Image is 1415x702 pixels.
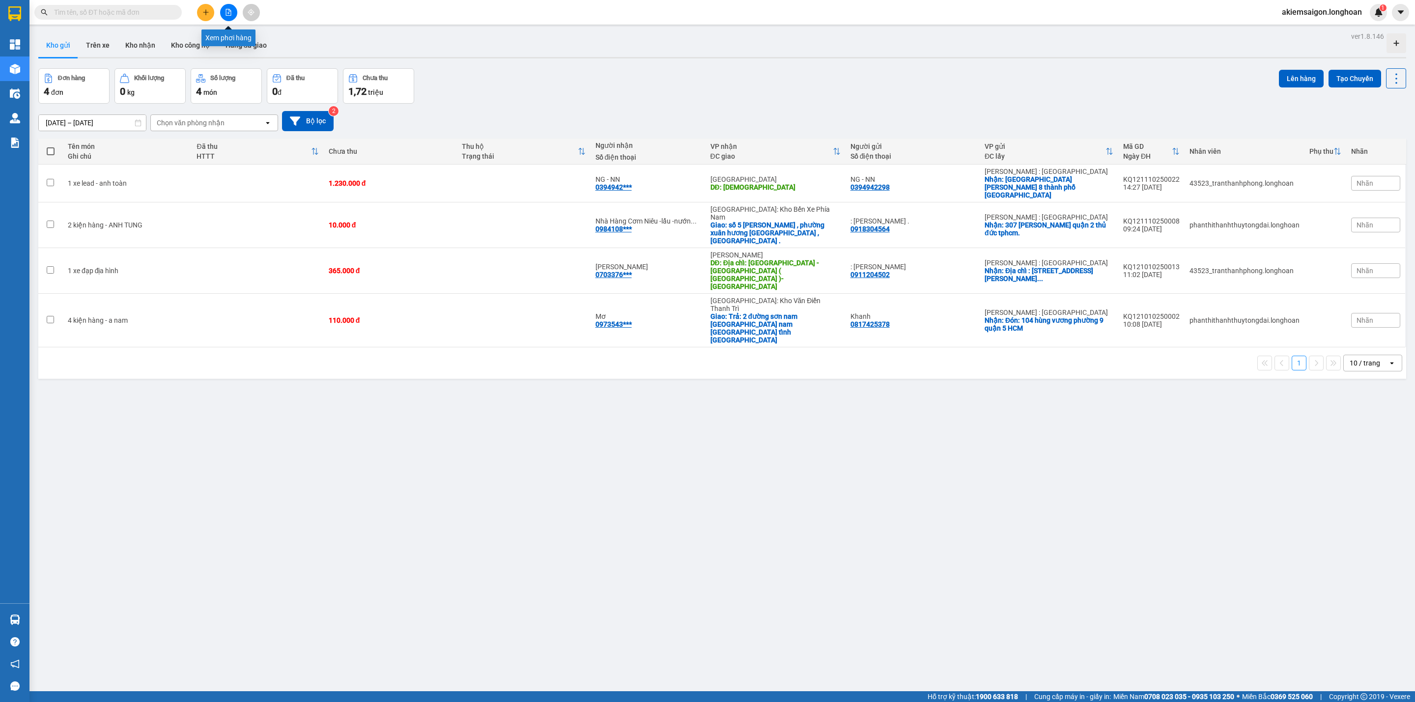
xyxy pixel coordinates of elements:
img: logo-vxr [8,6,21,21]
button: 1 [1292,356,1306,370]
div: Mơ [595,312,701,320]
button: Trên xe [78,33,117,57]
th: Toggle SortBy [1304,139,1346,165]
span: aim [248,9,255,16]
img: warehouse-icon [10,64,20,74]
div: ĐC giao [710,152,833,160]
div: [PERSON_NAME] : [GEOGRAPHIC_DATA] [985,259,1113,267]
strong: 0369 525 060 [1271,693,1313,701]
div: 1.230.000 đ [329,179,452,187]
th: Toggle SortBy [192,139,323,165]
button: Kho nhận [117,33,163,57]
span: copyright [1360,693,1367,700]
div: Đơn hàng [58,75,85,82]
div: 14:27 [DATE] [1123,183,1180,191]
div: ĐC lấy [985,152,1105,160]
span: file-add [225,9,232,16]
div: 110.000 đ [329,316,452,324]
span: Cung cấp máy in - giấy in: [1034,691,1111,702]
button: Kho công nợ [163,33,218,57]
div: 0817425378 [850,320,890,328]
div: Nhãn [1351,147,1400,155]
span: Miền Bắc [1242,691,1313,702]
div: Nhận: Địa chỉ : 157 Nguyễn Tất Thành, P.18, Q.4, Phường 18, Quận 4, Hồ Chí Minh, Việt Nam [985,267,1113,282]
button: Chưa thu1,72 triệu [343,68,414,104]
div: DĐ: Địa chỉ: Trung Lương - Phường Bắc Hồng Lĩnh ( Tx Hồng Lĩnh )- Hà Tĩnh [710,259,841,290]
span: Nhãn [1357,221,1373,229]
div: Khanh [850,312,975,320]
div: [PERSON_NAME] [710,251,841,259]
div: Người gửi [850,142,975,150]
button: aim [243,4,260,21]
div: : NGUYEN BICH LIEN . [850,217,975,225]
span: món [203,88,217,96]
div: ver 1.8.146 [1351,31,1384,42]
input: Select a date range. [39,115,146,131]
span: Miền Nam [1113,691,1234,702]
div: NG - NN [595,175,701,183]
div: 10:08 [DATE] [1123,320,1180,328]
span: | [1320,691,1322,702]
img: warehouse-icon [10,113,20,123]
button: file-add [220,4,237,21]
div: phanthithanhthuytongdai.longhoan [1189,221,1300,229]
div: Phụ thu [1309,147,1333,155]
button: Kho gửi [38,33,78,57]
button: Lên hàng [1279,70,1324,87]
div: 1 xe đạp địa hình [68,267,187,275]
div: Trạng thái [462,152,577,160]
div: Nhân viên [1189,147,1300,155]
div: Số điện thoại [850,152,975,160]
span: Nhãn [1357,316,1373,324]
div: VP nhận [710,142,833,150]
strong: 0708 023 035 - 0935 103 250 [1144,693,1234,701]
div: 43523_tranthanhphong.longhoan [1189,267,1300,275]
span: kg [127,88,135,96]
img: warehouse-icon [10,88,20,99]
div: 09:24 [DATE] [1123,225,1180,233]
div: Tạo kho hàng mới [1387,33,1406,53]
div: Nhà Hàng Cơm Niêu -lẩu -nướng Now Dalat [595,217,701,225]
div: KQ121110250008 [1123,217,1180,225]
span: 0 [272,85,278,97]
input: Tìm tên, số ĐT hoặc mã đơn [54,7,170,18]
div: [PERSON_NAME] : [GEOGRAPHIC_DATA] [985,309,1113,316]
div: Đã thu [197,142,311,150]
button: Số lượng4món [191,68,262,104]
div: Chọn văn phòng nhận [157,118,225,128]
span: Nhãn [1357,267,1373,275]
div: Ghi chú [68,152,187,160]
div: Số điện thoại [595,153,701,161]
span: ⚪️ [1237,695,1240,699]
span: message [10,681,20,691]
span: đơn [51,88,63,96]
svg: open [1388,359,1396,367]
div: Chưa thu [329,147,452,155]
strong: 1900 633 818 [976,693,1018,701]
div: DĐ: hoa thánh [710,183,841,191]
span: search [41,9,48,16]
sup: 1 [1380,4,1387,11]
div: 10.000 đ [329,221,452,229]
span: 4 [196,85,201,97]
div: 11:02 [DATE] [1123,271,1180,279]
div: [GEOGRAPHIC_DATA]: Kho Văn Điển Thanh Trì [710,297,841,312]
th: Toggle SortBy [457,139,590,165]
div: Mã GD [1123,142,1172,150]
div: 10 / trang [1350,358,1380,368]
div: [PERSON_NAME] : [GEOGRAPHIC_DATA] [985,168,1113,175]
div: 2 kiện hàng - ANH TUNG [68,221,187,229]
div: Chưa thu [363,75,388,82]
span: triệu [368,88,383,96]
div: Số lượng [210,75,235,82]
div: Giao: số 5 Lý tử trọng , phường xuân hương đà lạt , lâm đồng . [710,221,841,245]
div: 365.000 đ [329,267,452,275]
div: 1 xe lead - anh toàn [68,179,187,187]
div: KQ121110250022 [1123,175,1180,183]
div: [GEOGRAPHIC_DATA] [710,175,841,183]
div: Ngày ĐH [1123,152,1172,160]
span: akiemsaigon.longhoan [1274,6,1370,18]
div: [PERSON_NAME] : [GEOGRAPHIC_DATA] [985,213,1113,221]
div: : Trần Trọng Trường [850,263,975,271]
span: Hỗ trợ kỹ thuật: [928,691,1018,702]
